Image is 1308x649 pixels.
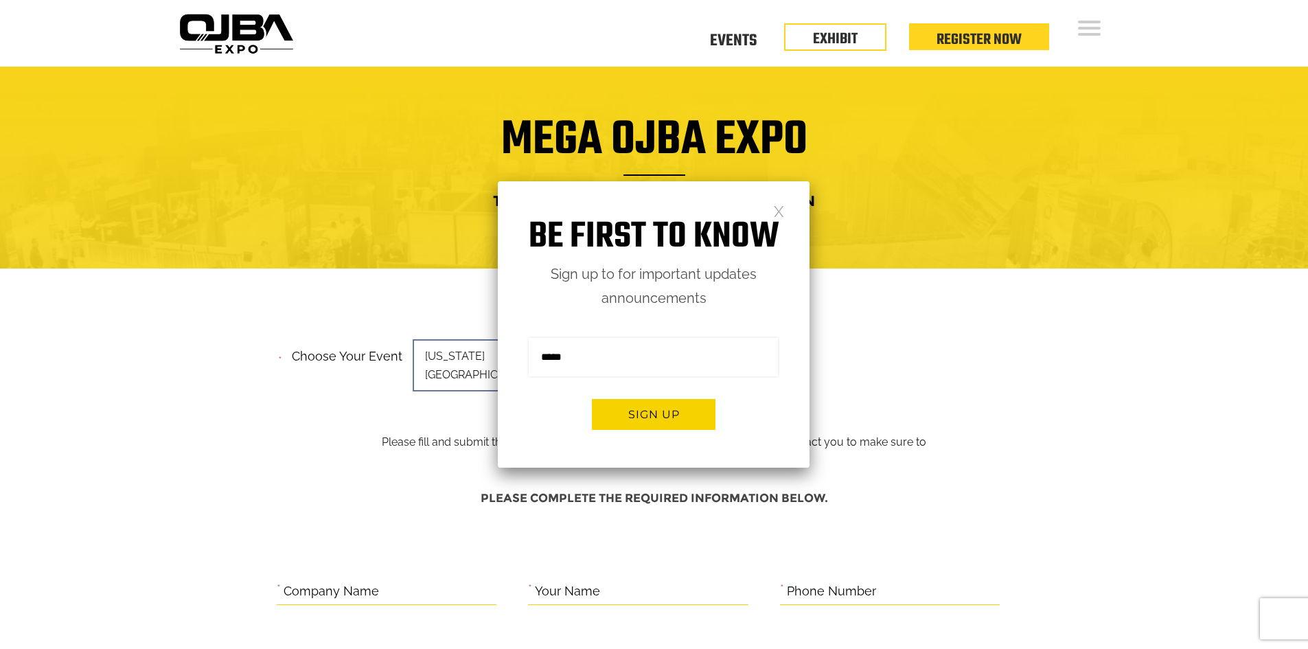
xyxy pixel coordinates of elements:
h4: Please complete the required information below. [277,485,1032,512]
a: EXHIBIT [813,27,858,51]
a: Register Now [937,28,1022,52]
a: Close [773,205,785,216]
h4: Trade Show Exhibit Space Application [184,188,1125,214]
label: Company Name [284,581,379,602]
span: [US_STATE][GEOGRAPHIC_DATA] [413,339,605,391]
label: Choose your event [284,337,402,367]
h1: Be first to know [498,216,810,259]
h1: Mega OJBA Expo [184,121,1125,176]
button: Sign up [592,399,715,430]
label: Your Name [535,581,600,602]
p: Sign up to for important updates announcements [498,262,810,310]
p: Please fill and submit the information below and one of our team members will contact you to make... [371,345,937,471]
label: Phone Number [787,581,876,602]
